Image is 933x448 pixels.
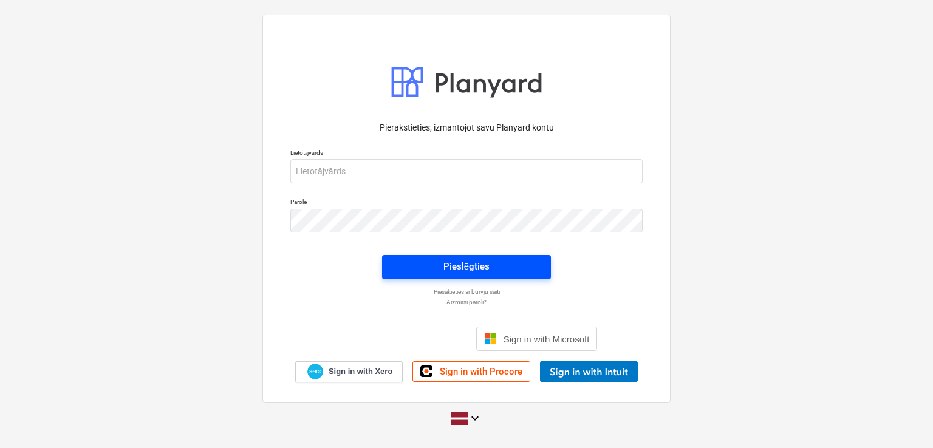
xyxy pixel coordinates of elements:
p: Parole [290,198,643,208]
span: Sign in with Procore [440,366,522,377]
a: Aizmirsi paroli? [284,298,649,306]
input: Lietotājvārds [290,159,643,183]
i: keyboard_arrow_down [468,411,482,426]
a: Sign in with Xero [295,361,403,382]
p: Pierakstieties, izmantojot savu Planyard kontu [290,121,643,134]
p: Lietotājvārds [290,149,643,159]
iframe: Poga Pierakstīties ar Google kontu [330,325,473,352]
a: Piesakieties ar burvju saiti [284,288,649,296]
img: Xero logo [307,364,323,380]
span: Sign in with Microsoft [504,334,590,344]
img: Microsoft logo [484,333,496,345]
button: Pieslēgties [382,255,551,279]
span: Sign in with Xero [329,366,392,377]
div: Pieslēgties [443,259,490,274]
a: Sign in with Procore [412,361,530,382]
